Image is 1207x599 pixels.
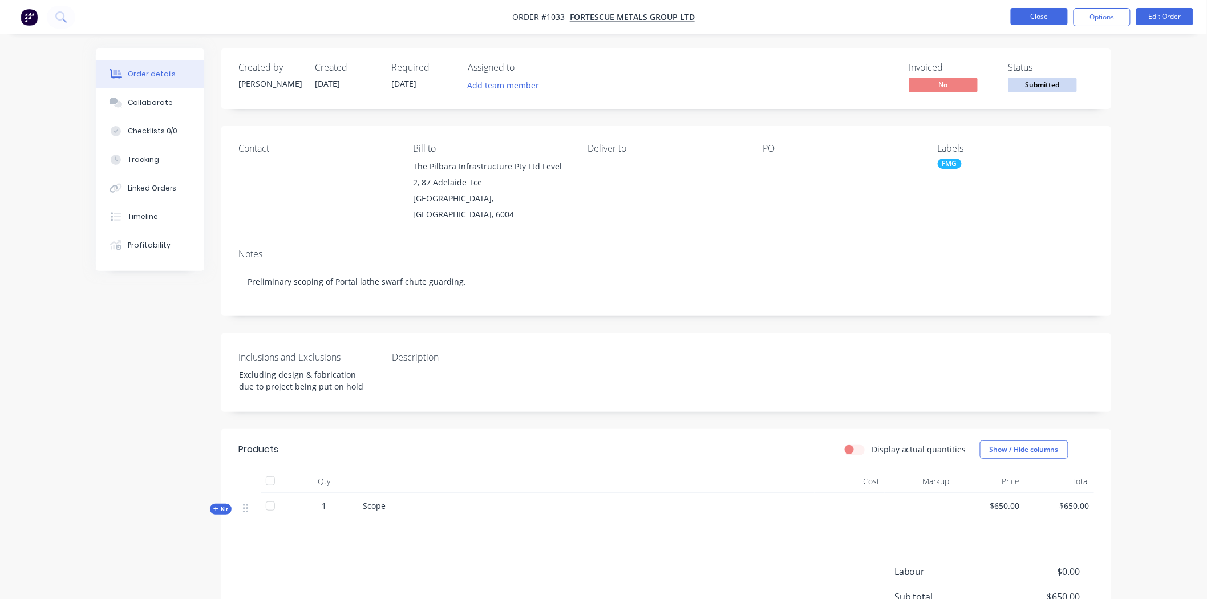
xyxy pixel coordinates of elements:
[96,203,204,231] button: Timeline
[954,470,1024,493] div: Price
[1008,78,1077,95] button: Submitted
[909,78,978,92] span: No
[909,62,995,73] div: Invoiced
[238,350,381,364] label: Inclusions and Exclusions
[238,249,1094,260] div: Notes
[413,159,569,191] div: The Pilbara Infrastructure Pty Ltd Level 2, 87 Adelaide Tce
[391,78,416,89] span: [DATE]
[230,366,373,395] div: Excluding design & fabrication due to project being put on hold
[238,443,278,456] div: Products
[210,504,232,515] div: Kit
[763,143,919,154] div: PO
[128,155,159,165] div: Tracking
[238,62,301,73] div: Created by
[315,62,378,73] div: Created
[413,143,569,154] div: Bill to
[238,264,1094,299] div: Preliminary scoping of Portal lathe swarf chute guarding.
[391,62,454,73] div: Required
[128,240,171,250] div: Profitability
[363,500,386,511] span: Scope
[885,470,955,493] div: Markup
[996,565,1080,578] span: $0.00
[1011,8,1068,25] button: Close
[1008,62,1094,73] div: Status
[512,12,570,23] span: Order #1033 -
[96,60,204,88] button: Order details
[322,500,326,512] span: 1
[96,145,204,174] button: Tracking
[315,78,340,89] span: [DATE]
[128,98,173,108] div: Collaborate
[468,62,582,73] div: Assigned to
[96,231,204,260] button: Profitability
[392,350,534,364] label: Description
[128,69,176,79] div: Order details
[872,443,966,455] label: Display actual quantities
[21,9,38,26] img: Factory
[413,159,569,222] div: The Pilbara Infrastructure Pty Ltd Level 2, 87 Adelaide Tce[GEOGRAPHIC_DATA], [GEOGRAPHIC_DATA], ...
[413,191,569,222] div: [GEOGRAPHIC_DATA], [GEOGRAPHIC_DATA], 6004
[980,440,1068,459] button: Show / Hide columns
[213,505,228,513] span: Kit
[461,78,545,93] button: Add team member
[128,212,158,222] div: Timeline
[1074,8,1131,26] button: Options
[96,117,204,145] button: Checklists 0/0
[96,174,204,203] button: Linked Orders
[238,78,301,90] div: [PERSON_NAME]
[959,500,1020,512] span: $650.00
[1136,8,1193,25] button: Edit Order
[290,470,358,493] div: Qty
[238,143,395,154] div: Contact
[1024,470,1095,493] div: Total
[128,183,177,193] div: Linked Orders
[468,78,545,93] button: Add team member
[96,88,204,117] button: Collaborate
[588,143,744,154] div: Deliver to
[938,143,1094,154] div: Labels
[894,565,996,578] span: Labour
[815,470,885,493] div: Cost
[1008,78,1077,92] span: Submitted
[128,126,178,136] div: Checklists 0/0
[570,12,695,23] a: FORTESCUE METALS GROUP LTD
[1029,500,1090,512] span: $650.00
[938,159,962,169] div: FMG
